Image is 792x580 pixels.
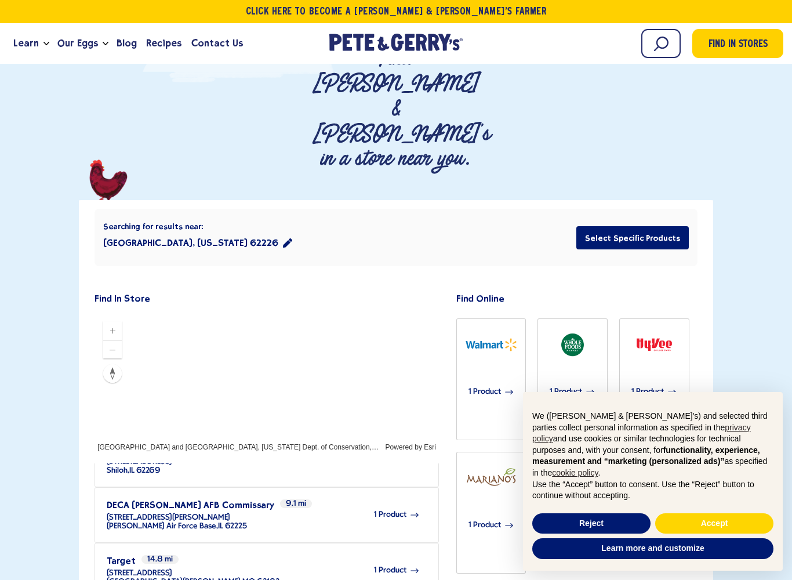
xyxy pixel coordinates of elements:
[53,28,103,59] a: Our Eggs
[692,29,783,58] a: Find in Stores
[532,411,773,479] p: We ([PERSON_NAME] & [PERSON_NAME]'s) and selected third parties collect personal information as s...
[9,28,43,59] a: Learn
[532,538,773,559] button: Learn more and customize
[117,36,137,50] span: Blog
[57,36,98,50] span: Our Eggs
[146,36,181,50] span: Recipes
[112,28,141,59] a: Blog
[43,42,49,46] button: Open the dropdown menu for Learn
[532,513,651,534] button: Reject
[313,46,479,171] p: Find [PERSON_NAME] & [PERSON_NAME]'s in a store near you.
[141,28,186,59] a: Recipes
[641,29,681,58] input: Search
[514,383,792,580] div: Notice
[655,513,773,534] button: Accept
[709,37,768,53] span: Find in Stores
[552,468,598,477] a: cookie policy
[532,479,773,502] p: Use the “Accept” button to consent. Use the “Reject” button to continue without accepting.
[191,36,243,50] span: Contact Us
[103,42,108,46] button: Open the dropdown menu for Our Eggs
[13,36,39,50] span: Learn
[187,28,248,59] a: Contact Us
